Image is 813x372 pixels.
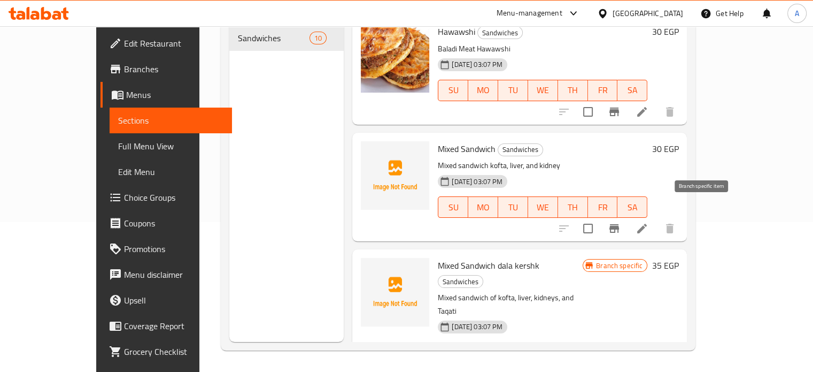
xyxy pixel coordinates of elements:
[100,313,232,339] a: Coverage Report
[532,200,554,215] span: WE
[447,322,507,332] span: [DATE] 03:07 PM
[118,140,223,153] span: Full Menu View
[447,177,507,187] span: [DATE] 03:07 PM
[124,217,223,230] span: Coupons
[100,236,232,262] a: Promotions
[438,196,468,218] button: SU
[577,101,599,123] span: Select to update
[497,7,562,20] div: Menu-management
[558,80,588,101] button: TH
[622,200,643,215] span: SA
[473,82,494,98] span: MO
[100,82,232,108] a: Menus
[438,257,539,274] span: Mixed Sandwich dala kershk
[110,108,232,133] a: Sections
[124,320,223,332] span: Coverage Report
[498,196,528,218] button: TU
[124,37,223,50] span: Edit Restaurant
[100,287,232,313] a: Upsell
[652,141,678,156] h6: 30 EGP
[795,7,799,19] span: A
[124,268,223,281] span: Menu disclaimer
[438,80,468,101] button: SU
[124,294,223,307] span: Upsell
[309,32,327,44] div: items
[562,82,584,98] span: TH
[498,80,528,101] button: TU
[501,342,522,363] button: WE
[478,27,522,39] span: Sandwiches
[636,105,648,118] a: Edit menu item
[588,80,618,101] button: FR
[124,345,223,358] span: Grocery Checklist
[110,159,232,185] a: Edit Menu
[361,258,429,327] img: Mixed Sandwich dala kershk
[443,200,464,215] span: SU
[124,63,223,75] span: Branches
[477,26,523,39] div: Sandwiches
[622,82,643,98] span: SA
[110,133,232,159] a: Full Menu View
[480,342,500,363] button: TU
[588,196,618,218] button: FR
[542,342,562,363] button: FR
[100,262,232,287] a: Menu disclaimer
[468,80,498,101] button: MO
[438,141,495,157] span: Mixed Sandwich
[229,25,344,51] div: Sandwiches10
[498,143,543,156] span: Sandwiches
[438,291,583,318] p: Mixed sandwich of kofta, liver, kidneys, and Taqati
[592,200,614,215] span: FR
[502,82,524,98] span: TU
[601,216,627,241] button: Branch-specific-item
[310,33,326,43] span: 10
[124,242,223,255] span: Promotions
[118,165,223,178] span: Edit Menu
[473,200,494,215] span: MO
[468,196,498,218] button: MO
[522,342,542,363] button: TH
[438,24,475,40] span: Hawawshi
[657,99,683,125] button: delete
[447,59,507,70] span: [DATE] 03:07 PM
[592,261,647,271] span: Branch specific
[617,80,647,101] button: SA
[100,31,232,56] a: Edit Restaurant
[592,82,614,98] span: FR
[601,99,627,125] button: Branch-specific-item
[459,342,480,363] button: MO
[652,258,678,273] h6: 35 EGP
[118,114,223,127] span: Sections
[652,24,678,39] h6: 30 EGP
[100,210,232,236] a: Coupons
[617,196,647,218] button: SA
[100,56,232,82] a: Branches
[361,141,429,210] img: Mixed Sandwich
[361,24,429,93] img: Hawawshi
[100,185,232,210] a: Choice Groups
[532,82,554,98] span: WE
[438,342,459,363] button: SU
[443,82,464,98] span: SU
[100,339,232,365] a: Grocery Checklist
[438,276,483,288] span: Sandwiches
[229,21,344,55] nav: Menu sections
[528,80,558,101] button: WE
[438,159,647,172] p: Mixed sandwich kofta, liver, and kidney
[613,7,683,19] div: [GEOGRAPHIC_DATA]
[126,88,223,101] span: Menus
[528,196,558,218] button: WE
[562,200,584,215] span: TH
[636,222,648,235] a: Edit menu item
[238,32,309,44] span: Sandwiches
[558,196,588,218] button: TH
[562,342,583,363] button: SA
[657,216,683,241] button: delete
[502,200,524,215] span: TU
[577,217,599,240] span: Select to update
[438,42,647,56] p: Baladi Meat Hawawshi
[124,191,223,204] span: Choice Groups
